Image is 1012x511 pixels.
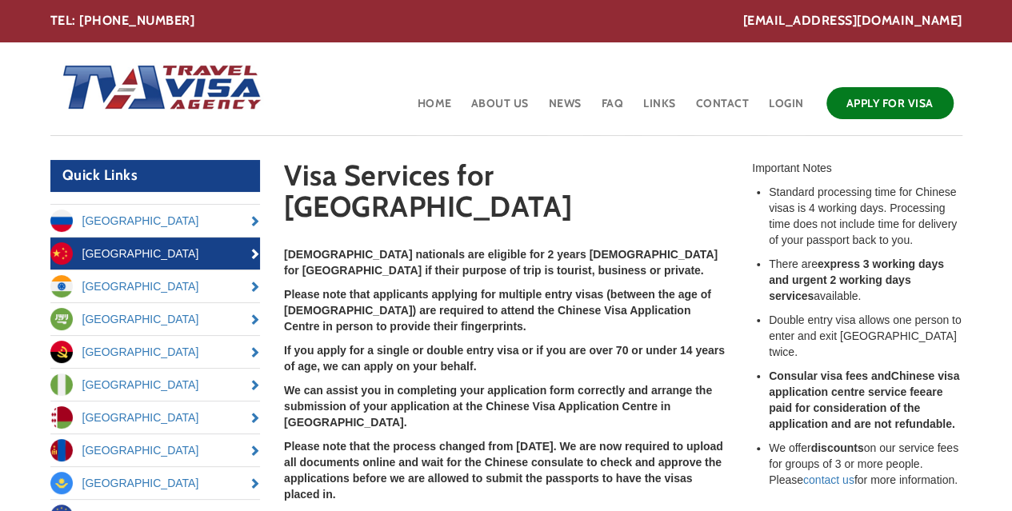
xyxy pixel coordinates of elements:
a: About Us [470,83,530,135]
a: [EMAIL_ADDRESS][DOMAIN_NAME] [743,12,962,30]
a: [GEOGRAPHIC_DATA] [50,238,261,269]
a: News [547,83,583,135]
a: Links [642,83,678,135]
a: [GEOGRAPHIC_DATA] [50,336,261,368]
strong: We can assist you in completing your application form correctly and arrange the submission of you... [284,384,712,429]
a: FAQ [600,83,626,135]
li: Double entry visa allows one person to enter and exit [GEOGRAPHIC_DATA] twice. [769,312,962,360]
a: [GEOGRAPHIC_DATA] [50,205,261,237]
strong: Please note that applicants applying for multiple entry visas (between the age of [DEMOGRAPHIC_DA... [284,288,711,333]
li: Standard processing time for Chinese visas is 4 working days. Processing time does not include ti... [769,184,962,248]
a: [GEOGRAPHIC_DATA] [50,369,261,401]
img: Home [50,49,263,129]
a: Contact [694,83,751,135]
a: contact us [803,473,854,486]
strong: [DEMOGRAPHIC_DATA] nationals are eligible for 2 years [DEMOGRAPHIC_DATA] for [GEOGRAPHIC_DATA] if... [284,248,718,277]
strong: Chinese visa application centre service fee [769,369,959,398]
a: [GEOGRAPHIC_DATA] [50,434,261,466]
strong: If you apply for a single or double entry visa or if you are over 70 or under 14 years of age, we... [284,344,725,373]
li: There are available. [769,256,962,304]
a: [GEOGRAPHIC_DATA] [50,303,261,335]
li: We offer on our service fees for groups of 3 or more people. Please for more information. [769,440,962,488]
a: [GEOGRAPHIC_DATA] [50,467,261,499]
strong: discounts [810,441,863,454]
strong: express 3 working days and urgent 2 working days services [769,257,944,302]
div: TEL: [PHONE_NUMBER] [50,12,962,30]
strong: are paid for consideration of the application and are not refundable. [769,385,955,430]
a: Apply for Visa [826,87,954,119]
a: Login [767,83,806,135]
a: Home [416,83,454,135]
strong: Please note that the process changed from [DATE]. We are now required to upload all documents onl... [284,440,723,501]
div: Important Notes [752,160,962,176]
a: [GEOGRAPHIC_DATA] [50,401,261,433]
strong: Consular visa fees and [769,369,891,382]
h1: Visa Services for [GEOGRAPHIC_DATA] [284,160,728,230]
a: [GEOGRAPHIC_DATA] [50,270,261,302]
